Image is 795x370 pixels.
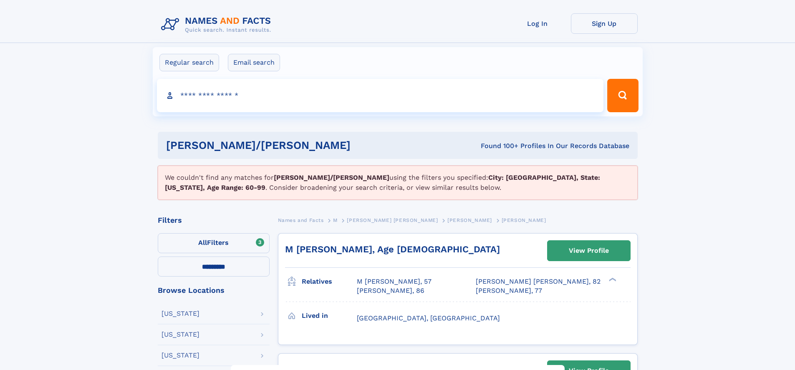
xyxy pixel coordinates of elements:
[302,309,357,323] h3: Lived in
[347,217,438,223] span: [PERSON_NAME] [PERSON_NAME]
[357,277,432,286] a: M [PERSON_NAME], 57
[504,13,571,34] a: Log In
[476,277,601,286] a: [PERSON_NAME] [PERSON_NAME], 82
[548,241,630,261] a: View Profile
[447,215,492,225] a: [PERSON_NAME]
[302,274,357,289] h3: Relatives
[157,79,604,112] input: search input
[162,331,199,338] div: [US_STATE]
[158,287,270,294] div: Browse Locations
[158,166,638,200] div: We couldn't find any matches for using the filters you specified: . Consider broadening your sear...
[274,174,389,181] b: [PERSON_NAME]/[PERSON_NAME]
[502,217,546,223] span: [PERSON_NAME]
[333,215,338,225] a: M
[228,54,280,71] label: Email search
[285,244,500,254] a: M [PERSON_NAME], Age [DEMOGRAPHIC_DATA]
[278,215,324,225] a: Names and Facts
[166,140,416,151] h1: [PERSON_NAME]/[PERSON_NAME]
[357,314,500,322] span: [GEOGRAPHIC_DATA], [GEOGRAPHIC_DATA]
[476,286,542,295] a: [PERSON_NAME], 77
[162,310,199,317] div: [US_STATE]
[571,13,638,34] a: Sign Up
[158,216,270,224] div: Filters
[165,174,600,191] b: City: [GEOGRAPHIC_DATA], State: [US_STATE], Age Range: 60-99
[357,286,424,295] a: [PERSON_NAME], 86
[347,215,438,225] a: [PERSON_NAME] [PERSON_NAME]
[447,217,492,223] span: [PERSON_NAME]
[416,141,629,151] div: Found 100+ Profiles In Our Records Database
[198,239,207,247] span: All
[607,79,638,112] button: Search Button
[158,233,270,253] label: Filters
[569,241,609,260] div: View Profile
[158,13,278,36] img: Logo Names and Facts
[333,217,338,223] span: M
[159,54,219,71] label: Regular search
[162,352,199,359] div: [US_STATE]
[607,277,617,282] div: ❯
